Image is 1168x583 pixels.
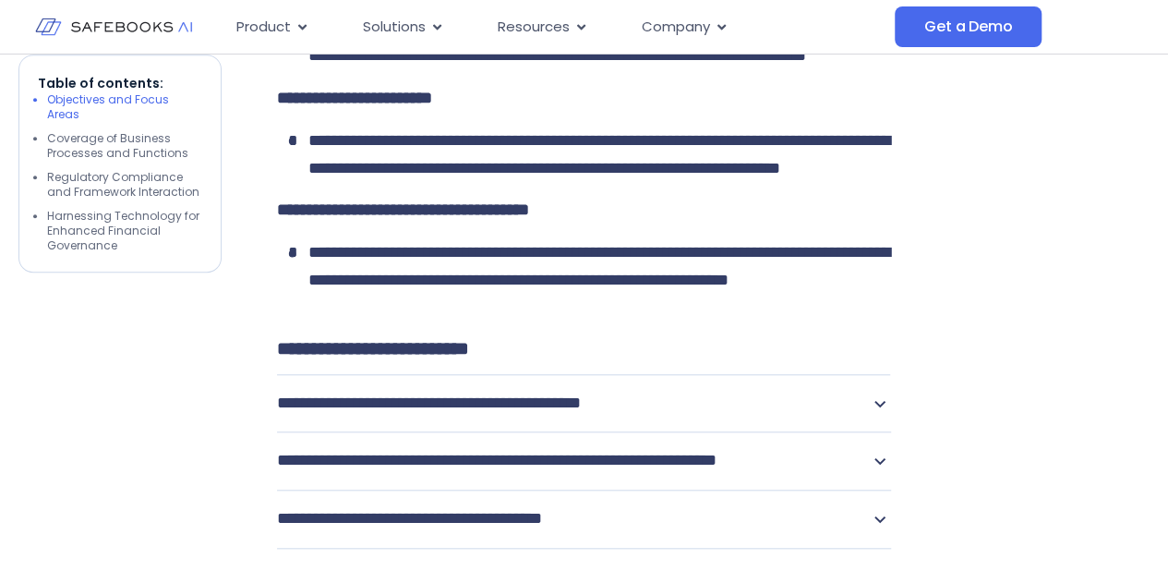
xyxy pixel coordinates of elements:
li: Objectives and Focus Areas [47,92,202,122]
div: Menu Toggle [222,9,895,45]
span: Company [642,17,710,38]
span: Solutions [363,17,426,38]
span: Resources [498,17,570,38]
span: Get a Demo [924,18,1012,36]
li: Harnessing Technology for Enhanced Financial Governance [47,209,202,253]
nav: Menu [222,9,895,45]
li: Coverage of Business Processes and Functions [47,131,202,161]
a: Get a Demo [895,6,1042,47]
p: Table of contents: [38,74,202,92]
span: Product [236,17,291,38]
li: Regulatory Compliance and Framework Interaction [47,170,202,200]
